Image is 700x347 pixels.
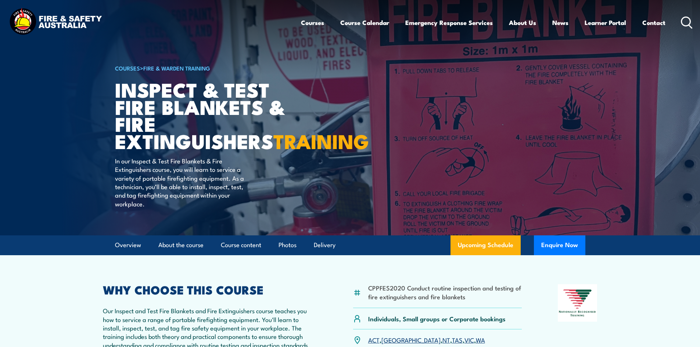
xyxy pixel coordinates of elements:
a: [GEOGRAPHIC_DATA] [381,335,441,344]
h6: > [115,64,297,72]
a: COURSES [115,64,140,72]
a: News [552,13,568,32]
a: Courses [301,13,324,32]
p: , , , , , [368,336,485,344]
li: CPPFES2020 Conduct routine inspection and testing of fire extinguishers and fire blankets [368,283,522,301]
a: WA [476,335,485,344]
a: ACT [368,335,380,344]
a: Course Calendar [340,13,389,32]
a: Delivery [314,235,335,255]
a: Overview [115,235,141,255]
a: Course content [221,235,261,255]
a: NT [442,335,450,344]
a: Contact [642,13,665,32]
a: VIC [464,335,474,344]
a: Learner Portal [585,13,626,32]
a: Upcoming Schedule [450,235,521,255]
button: Enquire Now [534,235,585,255]
img: Nationally Recognised Training logo. [558,284,597,322]
a: Emergency Response Services [405,13,493,32]
h2: WHY CHOOSE THIS COURSE [103,284,317,294]
a: About Us [509,13,536,32]
h1: Inspect & Test Fire Blankets & Fire Extinguishers [115,81,297,149]
a: Photos [279,235,297,255]
p: In our Inspect & Test Fire Blankets & Fire Extinguishers course, you will learn to service a vari... [115,156,249,208]
a: TAS [452,335,463,344]
a: Fire & Warden Training [143,64,210,72]
p: Individuals, Small groups or Corporate bookings [368,314,506,323]
strong: TRAINING [273,125,369,156]
a: About the course [158,235,204,255]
